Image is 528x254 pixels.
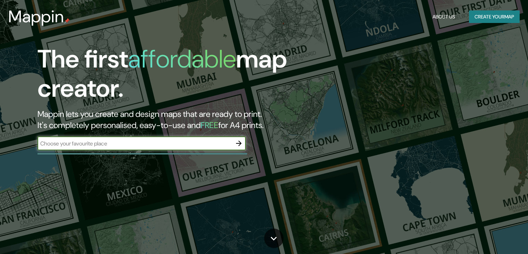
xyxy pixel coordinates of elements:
img: mappin-pin [64,18,70,24]
h5: FREE [201,120,218,130]
h1: The first map creator. [37,45,302,109]
input: Choose your favourite place [37,140,232,148]
h3: Mappin [8,7,64,26]
h1: affordable [128,43,236,75]
iframe: Help widget launcher [466,227,520,246]
button: Create yourmap [469,10,520,23]
h2: Mappin lets you create and design maps that are ready to print. It's completely personalised, eas... [37,109,302,131]
button: About Us [430,10,458,23]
